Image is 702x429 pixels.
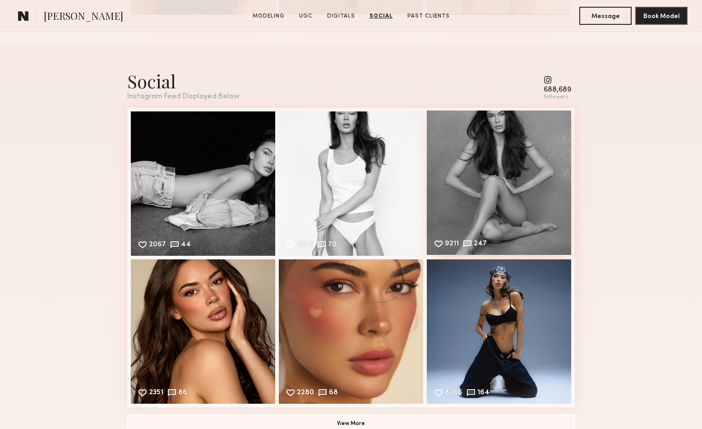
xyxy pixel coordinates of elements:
a: Past Clients [404,12,453,20]
a: Book Model [635,12,688,19]
a: Social [366,12,397,20]
a: UGC [296,12,316,20]
div: 86 [178,389,187,397]
div: 44 [181,241,191,249]
div: 688,689 [544,87,571,93]
button: Book Model [635,7,688,25]
div: 3576 [297,241,313,249]
div: Social [127,69,239,93]
div: 2067 [149,241,166,249]
div: 8766 [445,389,462,397]
div: 9211 [445,240,459,249]
div: 247 [474,240,487,249]
div: 164 [477,389,490,397]
span: [PERSON_NAME] [44,9,123,25]
div: 70 [328,241,337,249]
a: Modeling [249,12,288,20]
button: Message [579,7,632,25]
div: followers [544,94,571,101]
div: 2351 [149,389,163,397]
div: 2280 [297,389,314,397]
div: Instagram Feed Displayed Below [127,93,239,101]
div: 68 [329,389,338,397]
a: Digitals [323,12,359,20]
